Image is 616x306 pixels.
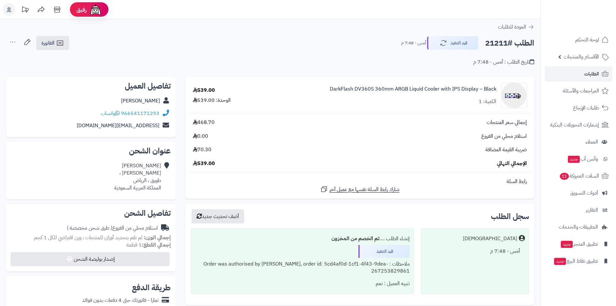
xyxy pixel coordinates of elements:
[126,241,171,249] small: 1 قطعة
[425,245,525,258] div: أمس - 7:48 م
[545,185,612,201] a: أدوات التسويق
[560,172,569,180] span: 11
[17,3,33,18] a: تحديثات المنصة
[584,69,599,78] span: الطلبات
[82,297,158,304] div: تمارا - فاتورتك حتى 4 دفعات بدون فوائد
[491,213,529,220] h3: سجل الطلب
[563,86,599,95] span: المراجعات والأسئلة
[545,219,612,235] a: التطبيقات والخدمات
[11,252,170,266] button: إصدار بوليصة الشحن
[12,82,171,90] h2: تفاصيل العميل
[553,257,598,266] span: تطبيق نقاط البيع
[501,83,526,108] img: 1749928676-202408270021892-90x90.png
[545,236,612,252] a: تطبيق المتجرجديد
[121,97,160,105] a: [PERSON_NAME]
[473,58,534,66] div: تاريخ الطلب : أمس - 7:48 م
[573,103,599,112] span: طلبات الإرجاع
[76,6,87,13] span: رفيق
[77,122,159,129] a: [EMAIL_ADDRESS][DOMAIN_NAME]
[554,258,566,265] span: جديد
[358,245,410,258] div: قيد التنفيذ
[12,147,171,155] h2: عنوان الشحن
[193,87,215,94] div: 539.00
[36,36,69,50] a: الفاتورة
[559,171,599,180] span: السلات المتروكة
[67,224,112,232] span: ( طرق شحن مخصصة )
[41,39,55,47] span: الفاتورة
[575,35,599,44] span: لوحة التحكم
[550,120,599,129] span: إشعارات التحويلات البنكية
[497,160,527,167] span: الإجمالي النهائي
[193,119,215,126] span: 468.70
[560,240,598,249] span: تطبيق المتجر
[12,209,171,217] h2: تفاصيل الشحن
[567,154,598,163] span: وآتس آب
[586,205,598,214] span: التقارير
[545,66,612,82] a: الطلبات
[545,117,612,133] a: إشعارات التحويلات البنكية
[89,3,102,16] img: ai-face.png
[195,232,410,245] div: إنشاء الطلب ....
[498,23,526,31] span: العودة للطلبات
[320,185,399,193] a: شارك رابط السلة نفسها مع عميل آخر
[545,83,612,99] a: المراجعات والأسئلة
[193,97,231,104] div: الوحدة: 539.00
[401,40,426,46] small: أمس - 7:48 م
[545,134,612,150] a: العملاء
[330,85,496,93] a: DarkFlash DV360S 360mm ARGB Liquid Cooler with IPS Display – Black
[144,234,171,241] strong: إجمالي الوزن:
[331,235,380,242] b: تم الخصم من المخزون
[568,156,580,163] span: جديد
[485,37,534,50] h2: الطلب #21211
[545,100,612,116] a: طلبات الإرجاع
[545,151,612,167] a: وآتس آبجديد
[545,32,612,48] a: لوحة التحكم
[142,241,171,249] strong: إجمالي القطع:
[195,258,410,278] div: ملاحظات : Order was authorised by [PERSON_NAME], order id: 5cd4af0d-1cf1-4f43-9dea-267253829861
[193,146,211,153] span: 70.30
[545,202,612,218] a: التقارير
[570,188,598,197] span: أدوات التسويق
[101,109,120,117] a: واتساب
[132,284,171,292] h2: طريقة الدفع
[572,13,610,26] img: logo-2.png
[114,162,161,191] div: [PERSON_NAME] [PERSON_NAME] ، طويق ، الرياض المملكة العربية السعودية
[329,186,399,193] span: شارك رابط السلة نفسها مع عميل آخر
[121,109,159,117] a: 966541171293
[188,178,532,185] div: رابط السلة
[463,235,517,242] div: [DEMOGRAPHIC_DATA]
[487,119,527,126] span: إجمالي سعر المنتجات
[545,253,612,269] a: تطبيق نقاط البيعجديد
[545,168,612,184] a: السلات المتروكة11
[498,23,534,31] a: العودة للطلبات
[485,146,527,153] span: ضريبة القيمة المضافة
[481,133,527,140] span: استلام محلي من الفروع
[427,36,478,50] button: قيد التنفيذ
[34,234,142,241] span: لم تقم بتحديد أوزان للمنتجات ، وزن افتراضي للكل 1 كجم
[193,160,215,167] span: 539.00
[564,52,599,61] span: الأقسام والمنتجات
[561,241,573,248] span: جديد
[195,277,410,290] div: تنبيه العميل : نعم
[192,209,244,223] button: أضف تحديث جديد
[559,223,598,232] span: التطبيقات والخدمات
[193,133,208,140] span: 0.00
[67,224,158,232] div: استلام محلي من الفروع
[479,98,496,105] div: الكمية: 1
[586,137,598,146] span: العملاء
